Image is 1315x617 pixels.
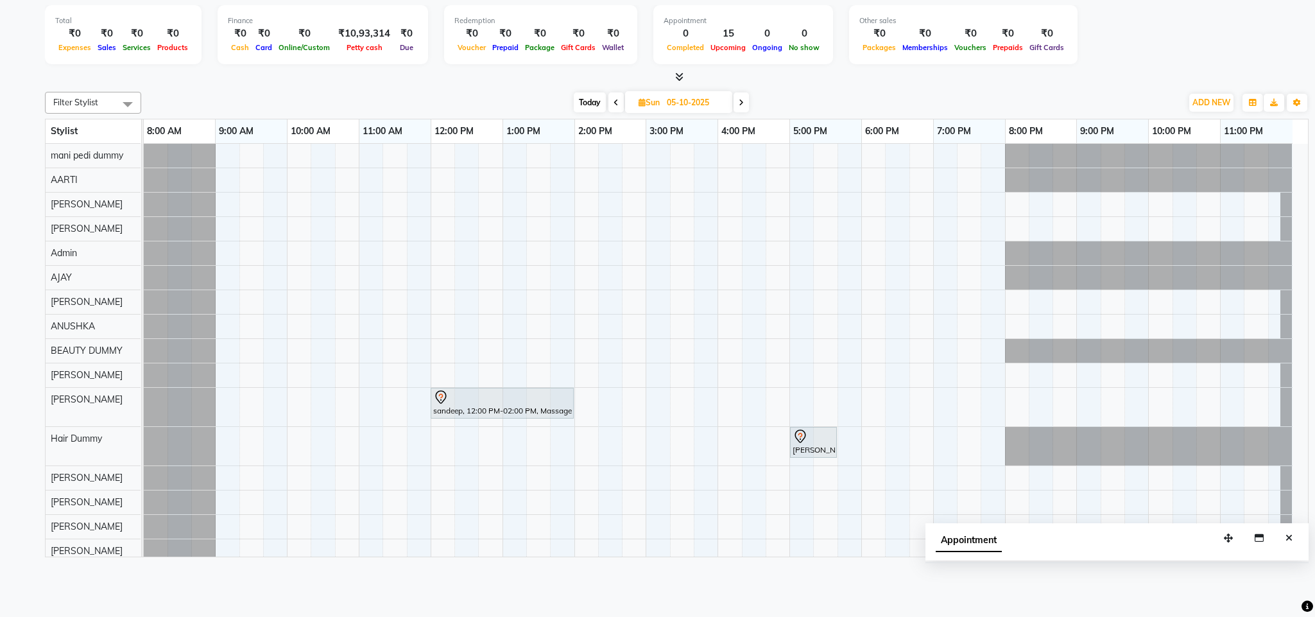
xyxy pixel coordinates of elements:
[51,296,123,308] span: [PERSON_NAME]
[55,43,94,52] span: Expenses
[252,43,275,52] span: Card
[599,26,627,41] div: ₹0
[1026,26,1067,41] div: ₹0
[489,26,522,41] div: ₹0
[707,26,749,41] div: 15
[664,15,823,26] div: Appointment
[990,43,1026,52] span: Prepaids
[51,496,123,508] span: [PERSON_NAME]
[51,272,72,283] span: AJAY
[990,26,1026,41] div: ₹0
[51,345,123,356] span: BEAUTY DUMMY
[558,43,599,52] span: Gift Cards
[395,26,418,41] div: ₹0
[454,26,489,41] div: ₹0
[94,26,119,41] div: ₹0
[216,122,257,141] a: 9:00 AM
[51,394,123,405] span: [PERSON_NAME]
[275,43,333,52] span: Online/Custom
[1221,122,1266,141] a: 11:00 PM
[934,122,974,141] a: 7:00 PM
[51,320,95,332] span: ANUSHKA
[899,26,951,41] div: ₹0
[859,43,899,52] span: Packages
[51,247,77,259] span: Admin
[1149,122,1194,141] a: 10:00 PM
[503,122,544,141] a: 1:00 PM
[397,43,417,52] span: Due
[749,43,786,52] span: Ongoing
[51,433,102,444] span: Hair Dummy
[1026,43,1067,52] span: Gift Cards
[646,122,687,141] a: 3:00 PM
[862,122,902,141] a: 6:00 PM
[359,122,406,141] a: 11:00 AM
[55,26,94,41] div: ₹0
[899,43,951,52] span: Memberships
[119,43,154,52] span: Services
[51,369,123,381] span: [PERSON_NAME]
[1280,528,1298,548] button: Close
[51,174,78,186] span: AARTI
[432,390,572,417] div: sandeep, 12:00 PM-02:00 PM, Massage Body
[663,93,727,112] input: 2025-10-05
[635,98,663,107] span: Sun
[574,92,606,112] span: Today
[522,43,558,52] span: Package
[51,198,123,210] span: [PERSON_NAME]
[51,125,78,137] span: Stylist
[333,26,395,41] div: ₹10,93,314
[51,223,123,234] span: [PERSON_NAME]
[707,43,749,52] span: Upcoming
[154,43,191,52] span: Products
[55,15,191,26] div: Total
[664,43,707,52] span: Completed
[749,26,786,41] div: 0
[522,26,558,41] div: ₹0
[599,43,627,52] span: Wallet
[119,26,154,41] div: ₹0
[1077,122,1117,141] a: 9:00 PM
[431,122,477,141] a: 12:00 PM
[252,26,275,41] div: ₹0
[454,43,489,52] span: Voucher
[454,15,627,26] div: Redemption
[288,122,334,141] a: 10:00 AM
[51,472,123,483] span: [PERSON_NAME]
[51,521,123,532] span: [PERSON_NAME]
[94,43,119,52] span: Sales
[786,26,823,41] div: 0
[228,15,418,26] div: Finance
[228,26,252,41] div: ₹0
[51,150,123,161] span: mani pedi dummy
[859,15,1067,26] div: Other sales
[558,26,599,41] div: ₹0
[1006,122,1046,141] a: 8:00 PM
[790,122,830,141] a: 5:00 PM
[228,43,252,52] span: Cash
[951,26,990,41] div: ₹0
[718,122,759,141] a: 4:00 PM
[791,429,836,456] div: [PERSON_NAME], 05:00 PM-05:40 PM, New WOMEN HAIRCUT 199 - OG
[275,26,333,41] div: ₹0
[936,529,1002,552] span: Appointment
[951,43,990,52] span: Vouchers
[859,26,899,41] div: ₹0
[343,43,386,52] span: Petty cash
[1192,98,1230,107] span: ADD NEW
[489,43,522,52] span: Prepaid
[154,26,191,41] div: ₹0
[664,26,707,41] div: 0
[575,122,615,141] a: 2:00 PM
[51,545,123,557] span: [PERSON_NAME]
[144,122,185,141] a: 8:00 AM
[1189,94,1233,112] button: ADD NEW
[53,97,98,107] span: Filter Stylist
[786,43,823,52] span: No show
